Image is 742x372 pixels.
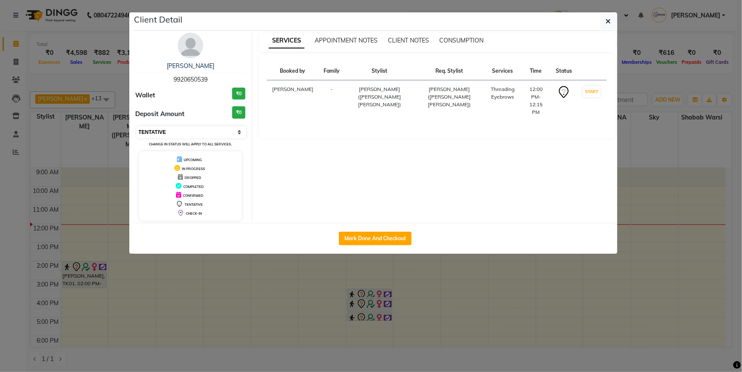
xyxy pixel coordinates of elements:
button: START [583,86,600,97]
td: [PERSON_NAME] [267,80,318,122]
th: Req. Stylist [415,62,484,80]
span: CONFIRMED [183,193,203,198]
button: Mark Done And Checkout [339,232,412,245]
td: 12:00 PM-12:15 PM [521,80,551,122]
span: Wallet [136,91,156,100]
th: Booked by [267,62,318,80]
a: [PERSON_NAME] [167,62,214,70]
img: avatar [178,33,203,58]
span: CHECK-IN [186,211,202,216]
td: - [318,80,345,122]
span: [PERSON_NAME] ([PERSON_NAME] [PERSON_NAME]) [358,86,401,108]
span: SERVICES [269,33,304,48]
h5: Client Detail [134,13,183,26]
h3: ₹0 [232,88,245,100]
span: [PERSON_NAME] ([PERSON_NAME] [PERSON_NAME]) [428,86,471,108]
span: CLIENT NOTES [388,37,429,44]
th: Family [318,62,345,80]
span: Deposit Amount [136,109,185,119]
span: UPCOMING [184,158,202,162]
span: CONSUMPTION [439,37,483,44]
div: Threading Eyebrows [489,85,516,101]
span: 9920650539 [173,76,208,83]
th: Services [484,62,521,80]
span: TENTATIVE [185,202,203,207]
th: Stylist [345,62,415,80]
span: COMPLETED [183,185,204,189]
span: DROPPED [185,176,201,180]
h3: ₹0 [232,106,245,119]
small: Change in status will apply to all services. [149,142,232,146]
span: IN PROGRESS [182,167,205,171]
span: APPOINTMENT NOTES [315,37,378,44]
th: Status [551,62,577,80]
th: Time [521,62,551,80]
